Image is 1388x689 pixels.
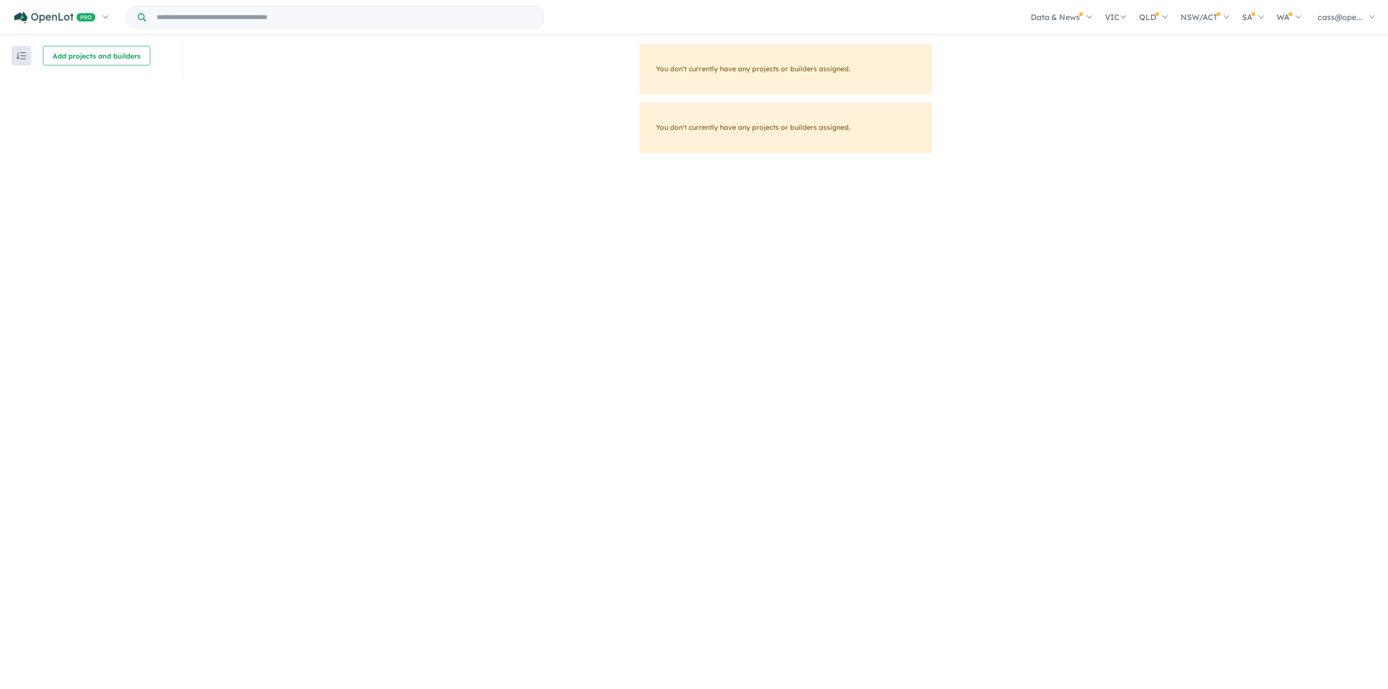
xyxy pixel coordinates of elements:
[1318,12,1362,22] span: cass@ope...
[14,12,96,24] img: Openlot PRO Logo White
[148,7,542,28] input: Try estate name, suburb, builder or developer
[43,46,150,65] button: Add projects and builders
[17,52,26,60] img: sort.svg
[639,102,932,153] div: You don't currently have any projects or builders assigned.
[639,44,932,95] div: You don't currently have any projects or builders assigned.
